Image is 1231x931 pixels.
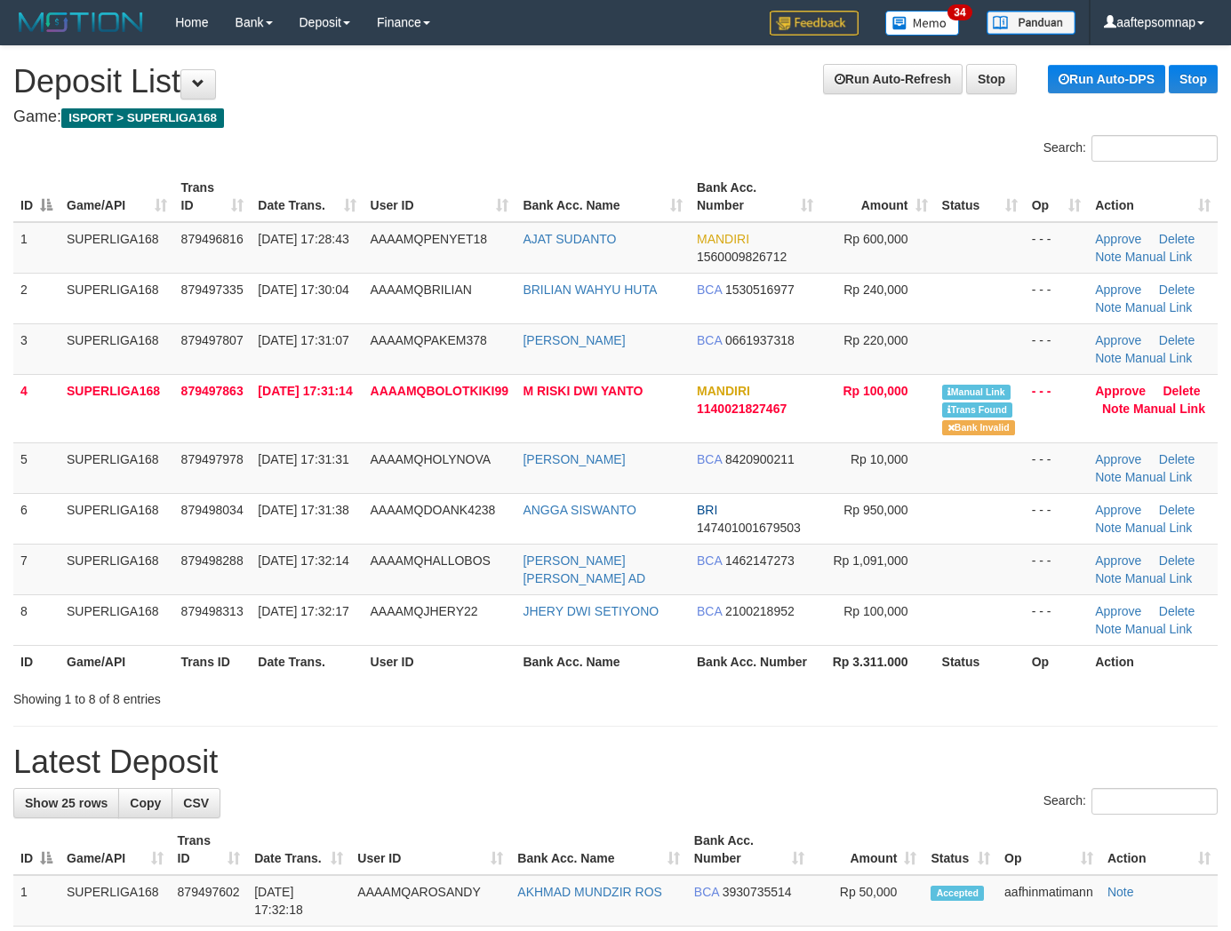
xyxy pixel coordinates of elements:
[181,604,244,618] span: 879498313
[523,282,657,297] a: BRILIAN WAHYU HUTA
[947,4,971,20] span: 34
[697,503,717,517] span: BRI
[942,402,1013,418] span: Similar transaction found
[697,604,722,618] span: BCA
[690,645,820,678] th: Bank Acc. Number
[13,824,60,875] th: ID: activate to sort column descending
[25,796,108,810] span: Show 25 rows
[942,385,1011,400] span: Manually Linked
[1125,300,1193,314] a: Manual Link
[843,333,907,347] span: Rp 220,000
[364,645,516,678] th: User ID
[13,683,500,708] div: Showing 1 to 8 of 8 entries
[1095,604,1141,618] a: Approve
[843,604,907,618] span: Rp 100,000
[687,824,812,875] th: Bank Acc. Number: activate to sort column ascending
[13,64,1218,99] h1: Deposit List
[725,282,795,297] span: Copy 1530516977 to clipboard
[181,232,244,246] span: 879496816
[371,384,509,398] span: AAAAMQBOLOTKIKI99
[171,875,248,927] td: 879497602
[1025,544,1089,594] td: - - -
[1125,250,1193,264] a: Manual Link
[523,232,616,246] a: AJAT SUDANTO
[1100,824,1218,875] th: Action: activate to sort column ascending
[1025,442,1089,493] td: - - -
[523,604,659,618] a: JHERY DWI SETIYONO
[258,553,348,568] span: [DATE] 17:32:14
[725,333,795,347] span: Copy 0661937318 to clipboard
[181,333,244,347] span: 879497807
[1095,300,1122,314] a: Note
[60,323,174,374] td: SUPERLIGA168
[697,452,722,466] span: BCA
[1025,493,1089,544] td: - - -
[697,402,787,416] span: Copy 1140021827467 to clipboard
[697,521,801,535] span: Copy 147401001679503 to clipboard
[1095,250,1122,264] a: Note
[694,885,719,899] span: BCA
[820,645,935,678] th: Rp 3.311.000
[60,273,174,323] td: SUPERLIGA168
[1159,232,1195,246] a: Delete
[811,875,923,927] td: Rp 50,000
[1091,135,1218,162] input: Search:
[350,875,510,927] td: AAAAMQAROSANDY
[247,824,350,875] th: Date Trans.: activate to sort column ascending
[697,333,722,347] span: BCA
[13,744,1218,780] h1: Latest Deposit
[60,875,171,927] td: SUPERLIGA168
[1095,622,1122,636] a: Note
[517,885,662,899] a: AKHMAD MUNDZIR ROS
[1095,452,1141,466] a: Approve
[1159,503,1195,517] a: Delete
[130,796,161,810] span: Copy
[1043,135,1218,162] label: Search:
[258,604,348,618] span: [DATE] 17:32:17
[697,232,749,246] span: MANDIRI
[1159,452,1195,466] a: Delete
[851,452,908,466] span: Rp 10,000
[935,645,1025,678] th: Status
[13,222,60,274] td: 1
[843,282,907,297] span: Rp 240,000
[1025,594,1089,645] td: - - -
[181,384,244,398] span: 879497863
[1125,521,1193,535] a: Manual Link
[843,384,907,398] span: Rp 100,000
[1095,553,1141,568] a: Approve
[181,503,244,517] span: 879498034
[697,282,722,297] span: BCA
[60,171,174,222] th: Game/API: activate to sort column ascending
[13,9,148,36] img: MOTION_logo.png
[1025,222,1089,274] td: - - -
[60,222,174,274] td: SUPERLIGA168
[935,171,1025,222] th: Status: activate to sort column ascending
[1043,788,1218,815] label: Search:
[258,503,348,517] span: [DATE] 17:31:38
[1088,645,1218,678] th: Action
[690,171,820,222] th: Bank Acc. Number: activate to sort column ascending
[1159,553,1195,568] a: Delete
[1095,384,1146,398] a: Approve
[13,875,60,927] td: 1
[60,374,174,442] td: SUPERLIGA168
[60,493,174,544] td: SUPERLIGA168
[1125,470,1193,484] a: Manual Link
[371,333,487,347] span: AAAAMQPAKEM378
[1125,571,1193,585] a: Manual Link
[1159,604,1195,618] a: Delete
[371,232,488,246] span: AAAAMQPENYET18
[523,384,643,398] a: M RISKI DWI YANTO
[13,788,119,818] a: Show 25 rows
[820,171,935,222] th: Amount: activate to sort column ascending
[843,232,907,246] span: Rp 600,000
[258,452,348,466] span: [DATE] 17:31:31
[13,442,60,493] td: 5
[258,232,348,246] span: [DATE] 17:28:43
[1133,402,1205,416] a: Manual Link
[1107,885,1134,899] a: Note
[183,796,209,810] span: CSV
[823,64,963,94] a: Run Auto-Refresh
[843,503,907,517] span: Rp 950,000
